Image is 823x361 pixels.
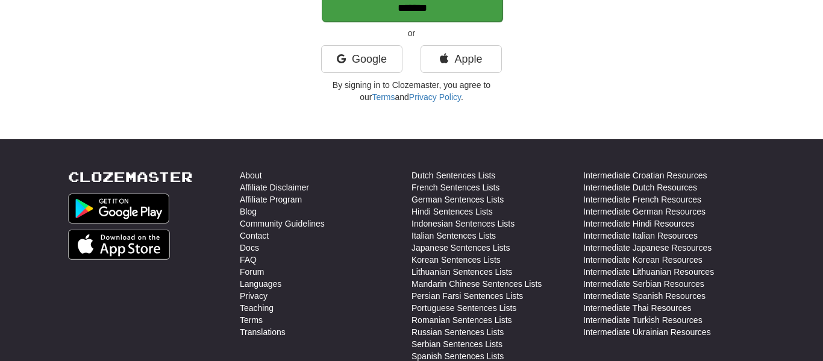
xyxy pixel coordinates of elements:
a: Intermediate Croatian Resources [583,169,707,181]
a: Intermediate Thai Resources [583,302,692,314]
a: Affiliate Disclaimer [240,181,309,193]
a: Indonesian Sentences Lists [411,218,515,230]
a: Intermediate Italian Resources [583,230,698,242]
a: Languages [240,278,281,290]
a: Privacy [240,290,268,302]
a: Docs [240,242,259,254]
a: Intermediate Japanese Resources [583,242,712,254]
a: About [240,169,262,181]
a: Romanian Sentences Lists [411,314,512,326]
a: German Sentences Lists [411,193,504,206]
a: Lithuanian Sentences Lists [411,266,512,278]
a: Intermediate Korean Resources [583,254,703,266]
a: Intermediate Turkish Resources [583,314,703,326]
p: or [321,27,502,39]
a: Korean Sentences Lists [411,254,501,266]
a: Intermediate French Resources [583,193,701,206]
a: Intermediate Spanish Resources [583,290,706,302]
a: Intermediate Serbian Resources [583,278,704,290]
a: Intermediate Lithuanian Resources [583,266,714,278]
a: Persian Farsi Sentences Lists [411,290,523,302]
a: Terms [372,92,395,102]
a: FAQ [240,254,257,266]
img: Get it on Google Play [68,193,169,224]
a: Apple [421,45,502,73]
a: Translations [240,326,286,338]
a: French Sentences Lists [411,181,499,193]
a: Dutch Sentences Lists [411,169,495,181]
a: Portuguese Sentences Lists [411,302,516,314]
a: Teaching [240,302,274,314]
a: Hindi Sentences Lists [411,206,493,218]
a: Intermediate Hindi Resources [583,218,694,230]
a: Intermediate Dutch Resources [583,181,697,193]
a: Community Guidelines [240,218,325,230]
a: Contact [240,230,269,242]
a: Japanese Sentences Lists [411,242,510,254]
img: Get it on App Store [68,230,170,260]
a: Italian Sentences Lists [411,230,496,242]
a: Google [321,45,402,73]
a: Terms [240,314,263,326]
a: Serbian Sentences Lists [411,338,502,350]
a: Russian Sentences Lists [411,326,504,338]
a: Intermediate Ukrainian Resources [583,326,711,338]
a: Intermediate German Resources [583,206,706,218]
a: Privacy Policy [409,92,461,102]
a: Forum [240,266,264,278]
a: Clozemaster [68,169,193,184]
a: Blog [240,206,257,218]
p: By signing in to Clozemaster, you agree to our and . [321,79,502,103]
a: Mandarin Chinese Sentences Lists [411,278,542,290]
a: Affiliate Program [240,193,302,206]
